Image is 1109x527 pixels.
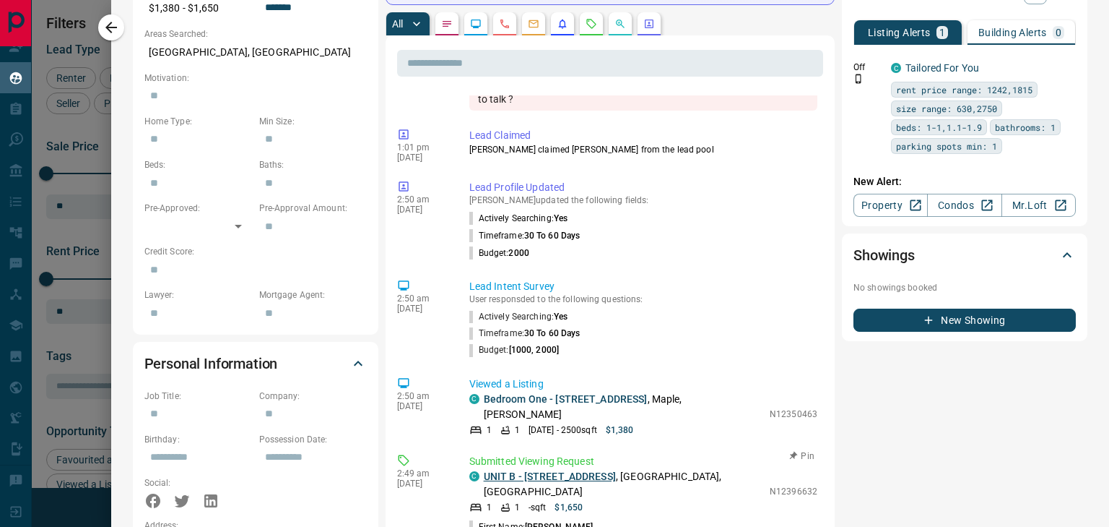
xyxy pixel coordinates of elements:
[469,377,817,392] p: Viewed a Listing
[469,344,559,356] p: budget :
[557,18,568,30] svg: Listing Alerts
[529,424,597,437] p: [DATE] - 2500 sqft
[484,471,616,482] a: UNIT B - [STREET_ADDRESS]
[781,450,823,463] button: Pin
[469,454,817,469] p: Submitted Viewing Request
[554,213,567,223] span: Yes
[469,279,817,294] p: Lead Intent Survey
[397,479,448,489] p: [DATE]
[259,202,367,215] p: Pre-Approval Amount:
[1056,27,1061,38] p: 0
[144,245,367,258] p: Credit Score:
[397,205,448,215] p: [DATE]
[905,62,979,74] a: Tailored For You
[469,247,529,260] p: Budget :
[469,143,817,156] p: [PERSON_NAME] claimed [PERSON_NAME] from the lead pool
[770,485,817,498] p: N12396632
[397,468,448,479] p: 2:49 am
[144,202,252,215] p: Pre-Approved:
[586,18,597,30] svg: Requests
[259,390,367,403] p: Company:
[397,304,448,314] p: [DATE]
[469,327,580,340] p: timeframe :
[144,72,367,85] p: Motivation:
[259,433,367,446] p: Possession Date:
[853,174,1076,189] p: New Alert:
[469,180,817,195] p: Lead Profile Updated
[927,194,1001,217] a: Condos
[397,294,448,304] p: 2:50 am
[606,424,634,437] p: $1,380
[499,18,510,30] svg: Calls
[853,244,915,267] h2: Showings
[259,115,367,128] p: Min Size:
[144,115,252,128] p: Home Type:
[441,18,453,30] svg: Notes
[144,40,367,64] p: [GEOGRAPHIC_DATA], [GEOGRAPHIC_DATA]
[853,238,1076,273] div: Showings
[529,501,547,514] p: - sqft
[770,408,817,421] p: N12350463
[144,476,252,489] p: Social:
[469,471,479,481] div: condos.ca
[528,18,539,30] svg: Emails
[487,424,492,437] p: 1
[397,153,448,163] p: [DATE]
[487,501,492,514] p: 1
[939,27,945,38] p: 1
[643,18,655,30] svg: Agent Actions
[515,501,520,514] p: 1
[397,194,448,205] p: 2:50 am
[1001,194,1076,217] a: Mr.Loft
[896,101,997,116] span: size range: 630,2750
[853,281,1076,294] p: No showings booked
[470,18,482,30] svg: Lead Browsing Activity
[397,142,448,153] p: 1:01 pm
[484,393,648,405] a: Bedroom One - [STREET_ADDRESS]
[896,82,1032,97] span: rent price range: 1242,1815
[484,392,762,422] p: , Maple, [PERSON_NAME]
[896,120,982,134] span: beds: 1-1,1.1-1.9
[853,74,864,84] svg: Push Notification Only
[978,27,1047,38] p: Building Alerts
[853,309,1076,332] button: New Showing
[524,231,580,241] span: 30 to 60 days
[144,390,252,403] p: Job Title:
[896,139,997,153] span: parking spots min: 1
[144,288,252,301] p: Lawyer:
[554,501,583,514] p: $1,650
[392,19,404,29] p: All
[484,469,762,500] p: , [GEOGRAPHIC_DATA], [GEOGRAPHIC_DATA]
[144,158,252,171] p: Beds:
[144,27,367,40] p: Areas Searched:
[515,424,520,437] p: 1
[853,194,928,217] a: Property
[995,120,1056,134] span: bathrooms: 1
[259,288,367,301] p: Mortgage Agent:
[469,294,817,304] p: User responsded to the following questions:
[853,61,882,74] p: Off
[508,248,529,258] span: 2000
[469,229,580,242] p: Timeframe :
[144,346,367,381] div: Personal Information
[509,345,560,355] span: [1000, 2000]
[469,195,817,205] p: [PERSON_NAME] updated the following fields:
[469,394,479,404] div: condos.ca
[469,212,568,225] p: Actively Searching :
[614,18,626,30] svg: Opportunities
[868,27,931,38] p: Listing Alerts
[397,391,448,401] p: 2:50 am
[469,311,568,323] p: actively searching :
[397,401,448,411] p: [DATE]
[524,328,580,338] span: 30 to 60 days
[259,158,367,171] p: Baths:
[469,128,817,143] p: Lead Claimed
[891,63,901,73] div: condos.ca
[144,433,252,446] p: Birthday:
[554,312,567,322] span: Yes
[144,352,278,375] h2: Personal Information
